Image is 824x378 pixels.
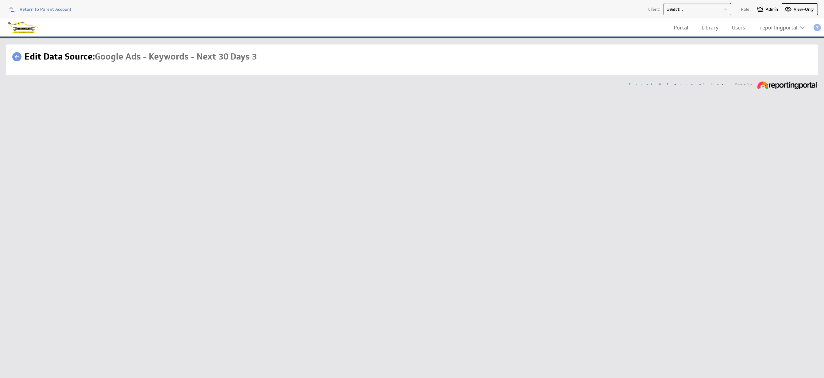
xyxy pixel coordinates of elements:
span: View-Only [794,6,814,12]
h1: Edit Data Source: [25,51,257,63]
div: reportingportal [760,25,797,30]
a: Users [727,21,750,34]
img: reportingportal_233x30.png [757,81,818,89]
a: Return to Parent Account [5,2,71,16]
div: Go to my dashboards [6,20,40,37]
span: Return to Parent Account [20,7,71,11]
span: Admin [766,6,778,12]
div: Select... [667,7,717,11]
a: Trust & Terms of Use [629,82,728,86]
button: View as View-Only [782,3,818,15]
a: Library [697,21,723,34]
a: Portal [669,21,693,34]
span: Role: [741,7,751,11]
span: Powered by [734,83,752,86]
img: Reporting Portal logo [6,21,40,35]
button: View as Admin [754,3,782,15]
span: Client: [648,7,660,11]
span: Google Ads - Keywords - Next 30 Days 3 [95,51,257,62]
